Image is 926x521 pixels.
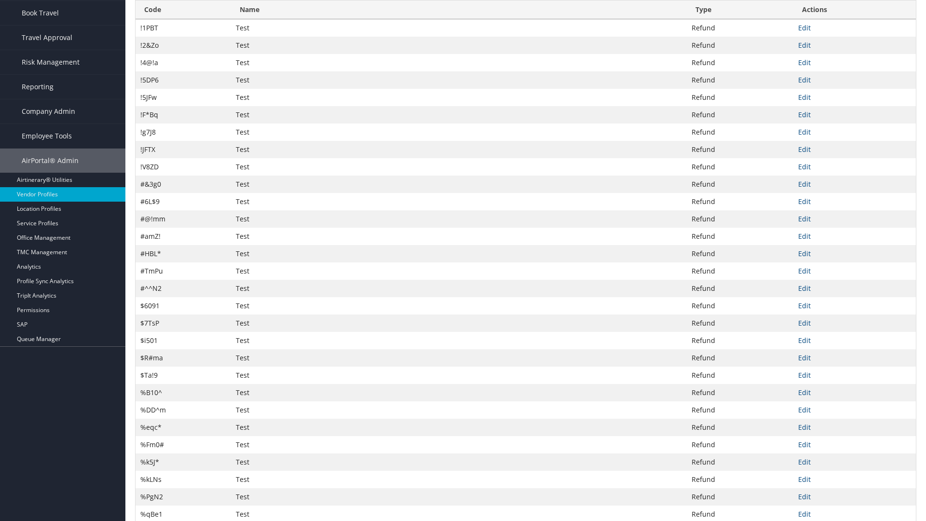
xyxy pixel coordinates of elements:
td: !1PBT [136,19,231,37]
td: #amZ! [136,228,231,245]
td: Test [231,332,687,349]
td: Test [231,19,687,37]
td: Refund [687,89,793,106]
a: Edit [798,145,811,154]
a: Edit [798,336,811,345]
span: Risk Management [22,50,80,74]
span: Employee Tools [22,124,72,148]
td: Test [231,176,687,193]
a: Edit [798,127,811,137]
td: Test [231,367,687,384]
a: Edit [798,492,811,501]
a: Edit [798,388,811,397]
td: %PgN2 [136,488,231,506]
a: Edit [798,509,811,519]
td: Test [231,315,687,332]
td: Refund [687,54,793,71]
a: Edit [798,475,811,484]
td: !5JFw [136,89,231,106]
span: Reporting [22,75,54,99]
td: Test [231,193,687,210]
td: #@!mm [136,210,231,228]
td: Test [231,384,687,401]
td: Test [231,89,687,106]
td: Test [231,280,687,297]
a: Edit [798,284,811,293]
td: #^^N2 [136,280,231,297]
td: Refund [687,401,793,419]
td: Refund [687,245,793,262]
td: %B10^ [136,384,231,401]
td: #TmPu [136,262,231,280]
td: $R#ma [136,349,231,367]
td: Test [231,401,687,419]
td: Refund [687,228,793,245]
td: Refund [687,210,793,228]
td: #&3g0 [136,176,231,193]
td: Refund [687,262,793,280]
td: #HBL* [136,245,231,262]
td: !5DP6 [136,71,231,89]
td: Refund [687,419,793,436]
a: Edit [798,266,811,275]
a: Edit [798,23,811,32]
td: !g7J8 [136,123,231,141]
td: Test [231,158,687,176]
a: Edit [798,93,811,102]
td: Refund [687,471,793,488]
td: Test [231,71,687,89]
td: Refund [687,453,793,471]
th: Actions [793,0,916,19]
td: Refund [687,193,793,210]
a: Edit [798,370,811,380]
td: !4@!a [136,54,231,71]
span: Book Travel [22,1,59,25]
th: Type: activate to sort column ascending [687,0,793,19]
a: Edit [798,232,811,241]
td: Test [231,471,687,488]
td: Refund [687,19,793,37]
td: Refund [687,315,793,332]
td: Test [231,37,687,54]
td: !JFTX [136,141,231,158]
td: $i501 [136,332,231,349]
a: Edit [798,353,811,362]
td: Refund [687,349,793,367]
td: $6091 [136,297,231,315]
td: Refund [687,367,793,384]
a: Edit [798,197,811,206]
a: Edit [798,405,811,414]
td: Test [231,54,687,71]
td: !2&Zo [136,37,231,54]
td: Test [231,141,687,158]
td: Test [231,245,687,262]
td: %kLNs [136,471,231,488]
a: Edit [798,249,811,258]
th: Code: activate to sort column descending [136,0,231,19]
td: Test [231,488,687,506]
td: Test [231,419,687,436]
td: Refund [687,332,793,349]
td: !V8ZD [136,158,231,176]
td: %eqc* [136,419,231,436]
span: Travel Approval [22,26,72,50]
td: Test [231,123,687,141]
a: Edit [798,301,811,310]
td: %DD^m [136,401,231,419]
td: Test [231,228,687,245]
td: $7TsP [136,315,231,332]
a: Edit [798,162,811,171]
td: Test [231,436,687,453]
td: Test [231,262,687,280]
span: AirPortal® Admin [22,149,79,173]
td: Refund [687,488,793,506]
a: Edit [798,214,811,223]
td: Test [231,106,687,123]
a: Edit [798,58,811,67]
td: %k5J* [136,453,231,471]
td: Test [231,349,687,367]
td: Refund [687,158,793,176]
td: Refund [687,141,793,158]
a: Edit [798,41,811,50]
td: Refund [687,297,793,315]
